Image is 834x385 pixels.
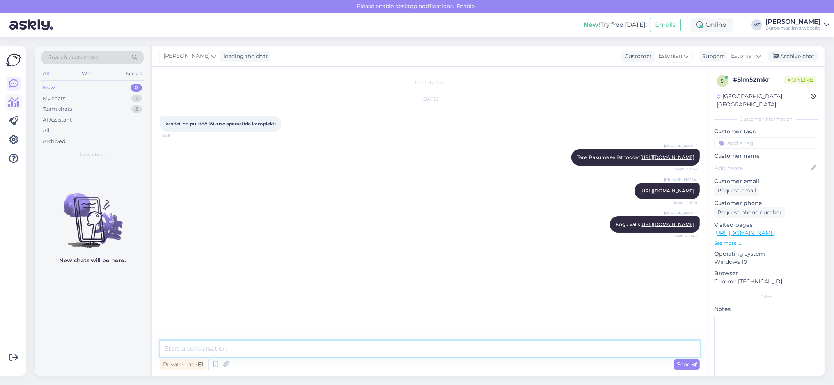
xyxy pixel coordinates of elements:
[59,256,126,265] p: New chats will be here.
[640,188,694,194] a: [URL][DOMAIN_NAME]
[668,166,697,172] span: Seen ✓ 8:41
[677,361,697,368] span: Send
[714,137,818,149] input: Add a tag
[714,199,818,207] p: Customer phone
[751,19,762,30] div: MT
[584,20,647,30] div: Try free [DATE]:
[664,177,697,182] span: [PERSON_NAME]
[577,154,694,160] span: Tere. Pakume sellist toodet
[220,52,268,60] div: leading the chat
[43,138,66,145] div: Archived
[43,127,50,134] div: All
[714,269,818,277] p: Browser
[160,79,700,86] div: Chat started
[715,164,809,172] input: Add name
[721,78,724,84] span: 5
[714,177,818,185] p: Customer email
[714,240,818,247] p: See more ...
[640,154,694,160] a: [URL][DOMAIN_NAME]
[699,52,724,60] div: Support
[454,3,477,10] span: Enable
[714,277,818,286] p: Chrome [TECHNICAL_ID]
[41,69,50,79] div: All
[43,105,72,113] div: Team chats
[765,25,821,31] div: Büroomaailm's website
[714,221,818,229] p: Visited pages
[621,52,652,60] div: Customer
[714,305,818,313] p: Notes
[768,51,818,62] div: Archive chat
[6,53,21,67] img: Askly Logo
[733,75,784,85] div: # 5lm52mkr
[160,359,206,370] div: Private note
[668,233,697,239] span: Seen ✓ 8:42
[714,207,785,218] div: Request phone number
[35,179,150,249] img: No chats
[714,127,818,136] p: Customer tags
[131,84,142,92] div: 0
[664,210,697,216] span: [PERSON_NAME]
[43,84,55,92] div: New
[714,152,818,160] p: Customer name
[668,200,697,205] span: Seen ✓ 8:42
[650,18,681,32] button: Emails
[584,21,600,28] b: New!
[784,76,816,84] span: Online
[80,151,105,158] span: New chats
[48,53,98,62] span: Search customers
[690,18,733,32] div: Online
[131,95,142,102] div: 2
[765,19,821,25] div: [PERSON_NAME]
[714,258,818,266] p: Windows 10
[640,221,694,227] a: [URL][DOMAIN_NAME]
[731,52,755,60] span: Estonian
[131,105,142,113] div: 2
[714,250,818,258] p: Operating system
[162,132,192,138] span: 8:39
[43,116,72,124] div: AI Assistant
[43,95,65,102] div: My chats
[81,69,94,79] div: Web
[124,69,144,79] div: Socials
[765,19,829,31] a: [PERSON_NAME]Büroomaailm's website
[163,52,210,60] span: [PERSON_NAME]
[616,221,694,227] span: Kogu valik
[160,95,700,102] div: [DATE]
[714,293,818,300] div: Extra
[658,52,682,60] span: Estonian
[714,230,775,237] a: [URL][DOMAIN_NAME]
[717,92,811,109] div: [GEOGRAPHIC_DATA], [GEOGRAPHIC_DATA]
[664,143,697,149] span: [PERSON_NAME]
[714,185,759,196] div: Request email
[714,116,818,123] div: Customer information
[165,121,276,127] span: kas teil on puutöö lõikuse aparaatide komplekti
